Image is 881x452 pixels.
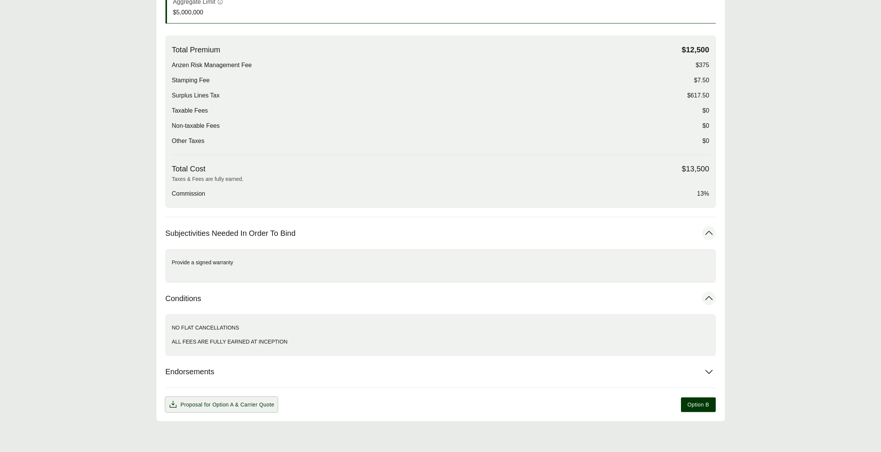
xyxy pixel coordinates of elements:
[181,401,274,409] span: Proposal for
[694,76,709,85] span: $7.50
[703,106,709,115] span: $0
[172,259,709,267] p: Provide a signed warranty
[235,402,274,408] span: & Carrier Quote
[165,217,716,249] button: Subjectivities Needed In Order To Bind
[172,76,210,85] span: Stamping Fee
[172,189,205,198] span: Commission
[172,45,221,55] span: Total Premium
[681,397,716,412] button: Option B
[682,164,709,174] span: $13,500
[172,324,709,332] p: NO FLAT CANCELLATIONS
[165,229,296,238] span: Subjectivities Needed In Order To Bind
[687,401,709,409] span: Option B
[697,189,709,198] span: 13%
[173,8,223,17] p: $5,000,000
[172,338,709,346] p: ALL FEES ARE FULLY EARNED AT INCEPTION
[703,121,709,130] span: $0
[172,121,220,130] span: Non-taxable Fees
[172,175,709,183] p: Taxes & Fees are fully earned.
[682,45,709,55] span: $12,500
[703,137,709,146] span: $0
[172,164,206,174] span: Total Cost
[165,282,716,314] button: Conditions
[165,356,716,388] button: Endorsements
[172,91,220,100] span: Surplus Lines Tax
[172,137,205,146] span: Other Taxes
[172,106,208,115] span: Taxable Fees
[172,61,252,70] span: Anzen Risk Management Fee
[696,61,709,70] span: $375
[212,402,233,408] span: Option A
[165,397,277,412] button: Proposal for Option A & Carrier Quote
[165,294,202,303] span: Conditions
[687,91,709,100] span: $617.50
[165,367,214,377] span: Endorsements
